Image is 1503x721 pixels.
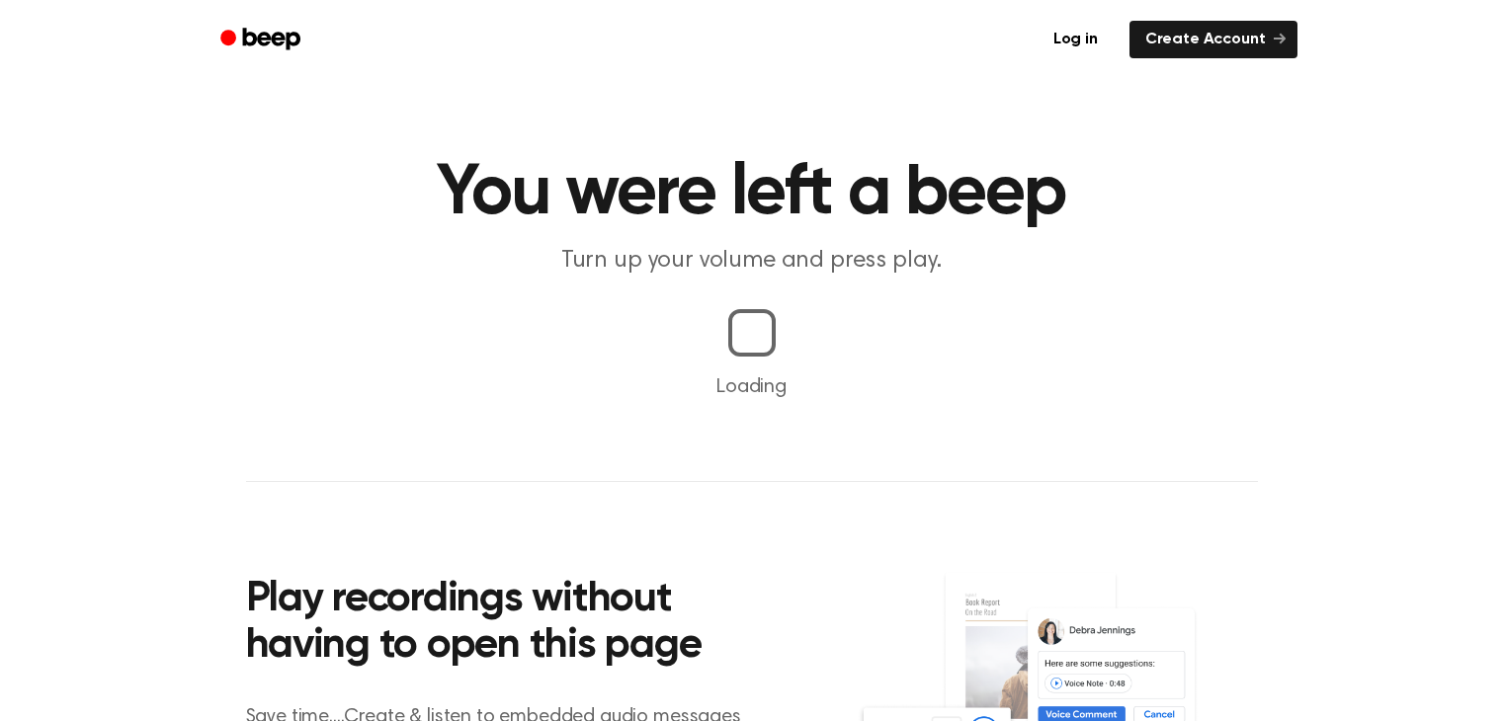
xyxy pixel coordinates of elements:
[246,158,1258,229] h1: You were left a beep
[24,372,1479,402] p: Loading
[207,21,318,59] a: Beep
[373,245,1131,278] p: Turn up your volume and press play.
[1129,21,1297,58] a: Create Account
[246,577,779,671] h2: Play recordings without having to open this page
[1034,17,1118,62] a: Log in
